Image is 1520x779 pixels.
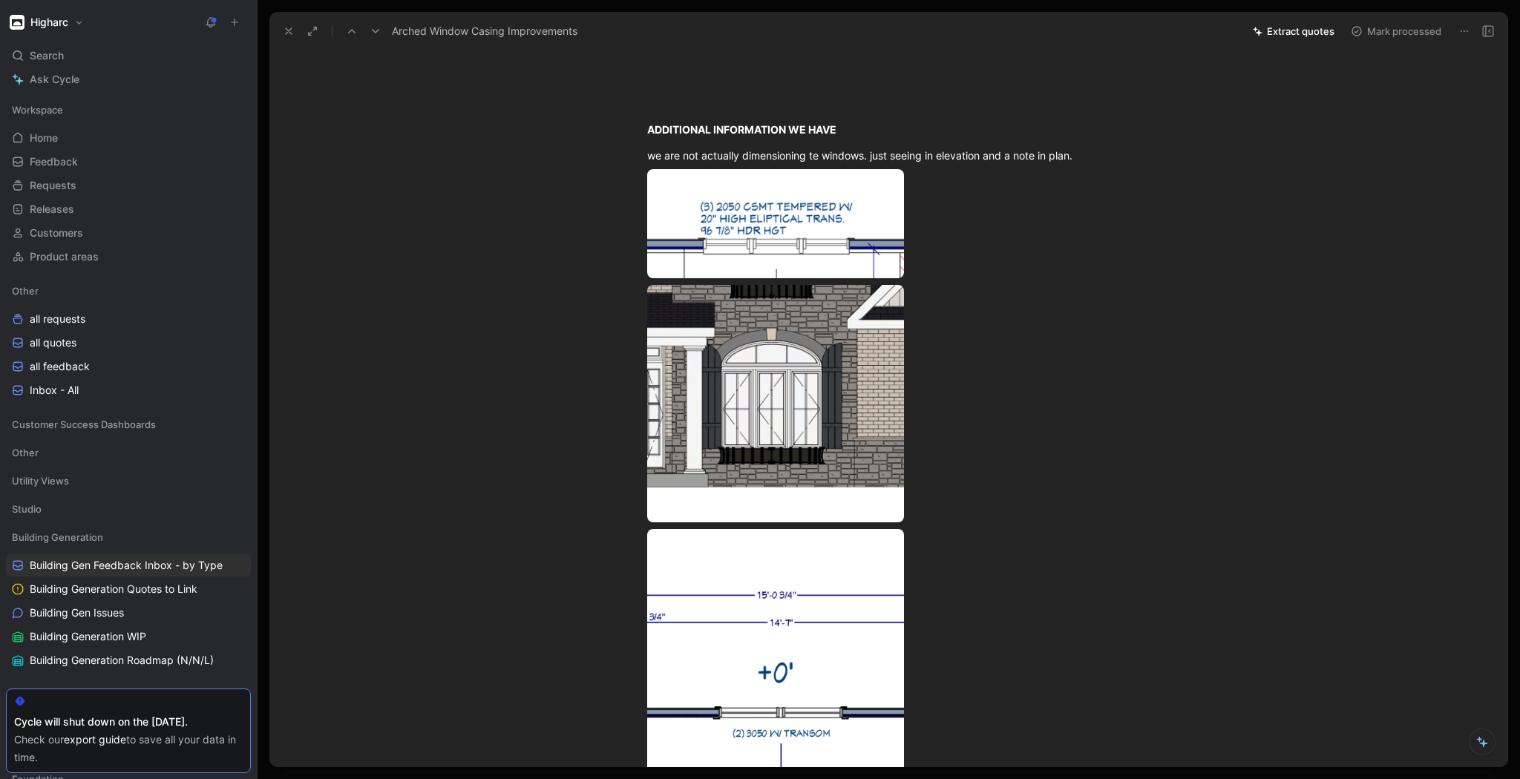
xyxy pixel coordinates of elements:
[1344,21,1448,42] button: Mark processed
[6,554,251,576] a: Building Gen Feedback Inbox - by Type
[12,417,156,432] span: Customer Success Dashboards
[6,526,251,548] div: Building Generation
[30,202,74,217] span: Releases
[30,154,78,169] span: Feedback
[6,12,88,33] button: HigharcHigharc
[6,99,251,121] div: Workspace
[392,22,577,40] span: Arched Window Casing Improvements
[6,222,251,244] a: Customers
[6,498,251,525] div: Studio
[10,15,24,30] img: Higharc
[12,102,63,117] span: Workspace
[30,359,90,374] span: all feedback
[6,498,251,520] div: Studio
[30,249,99,264] span: Product areas
[647,148,1161,163] div: we are not actually dimensioning te windows. just seeing in elevation and a note in plan.
[1246,21,1341,42] button: Extract quotes
[30,312,85,326] span: all requests
[6,413,251,435] div: Customer Success Dashboards
[6,332,251,354] a: all quotes
[6,470,251,492] div: Utility Views
[6,308,251,330] a: all requests
[30,582,197,596] span: Building Generation Quotes to Link
[14,713,243,731] div: Cycle will shut down on the [DATE].
[64,733,126,746] a: export guide
[12,502,42,516] span: Studio
[30,226,83,240] span: Customers
[6,649,251,671] a: Building Generation Roadmap (N/N/L)
[6,578,251,600] a: Building Generation Quotes to Link
[30,131,58,145] span: Home
[30,558,223,573] span: Building Gen Feedback Inbox - by Type
[6,602,251,624] a: Building Gen Issues
[6,198,251,220] a: Releases
[12,445,39,460] span: Other
[30,335,76,350] span: all quotes
[12,530,103,545] span: Building Generation
[6,526,251,671] div: Building GenerationBuilding Gen Feedback Inbox - by TypeBuilding Generation Quotes to LinkBuildin...
[6,127,251,149] a: Home
[6,441,251,464] div: Other
[6,280,251,401] div: Otherall requestsall quotesall feedbackInbox - All
[6,45,251,67] div: Search
[6,68,251,91] a: Ask Cycle
[647,123,836,136] strong: ADDITIONAL INFORMATION WE HAVE
[6,246,251,268] a: Product areas
[30,383,79,398] span: Inbox - All
[30,178,76,193] span: Requests
[30,629,146,644] span: Building Generation WIP
[6,280,251,302] div: Other
[6,625,251,648] a: Building Generation WIP
[30,605,124,620] span: Building Gen Issues
[6,413,251,440] div: Customer Success Dashboards
[12,473,69,488] span: Utility Views
[6,174,251,197] a: Requests
[30,16,68,29] h1: Higharc
[30,47,64,65] span: Search
[12,687,43,702] span: Config
[12,283,39,298] span: Other
[6,441,251,468] div: Other
[6,683,251,710] div: Config
[30,70,79,88] span: Ask Cycle
[30,653,214,668] span: Building Generation Roadmap (N/N/L)
[6,683,251,706] div: Config
[6,151,251,173] a: Feedback
[6,379,251,401] a: Inbox - All
[6,355,251,378] a: all feedback
[14,731,243,766] div: Check our to save all your data in time.
[6,470,251,496] div: Utility Views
